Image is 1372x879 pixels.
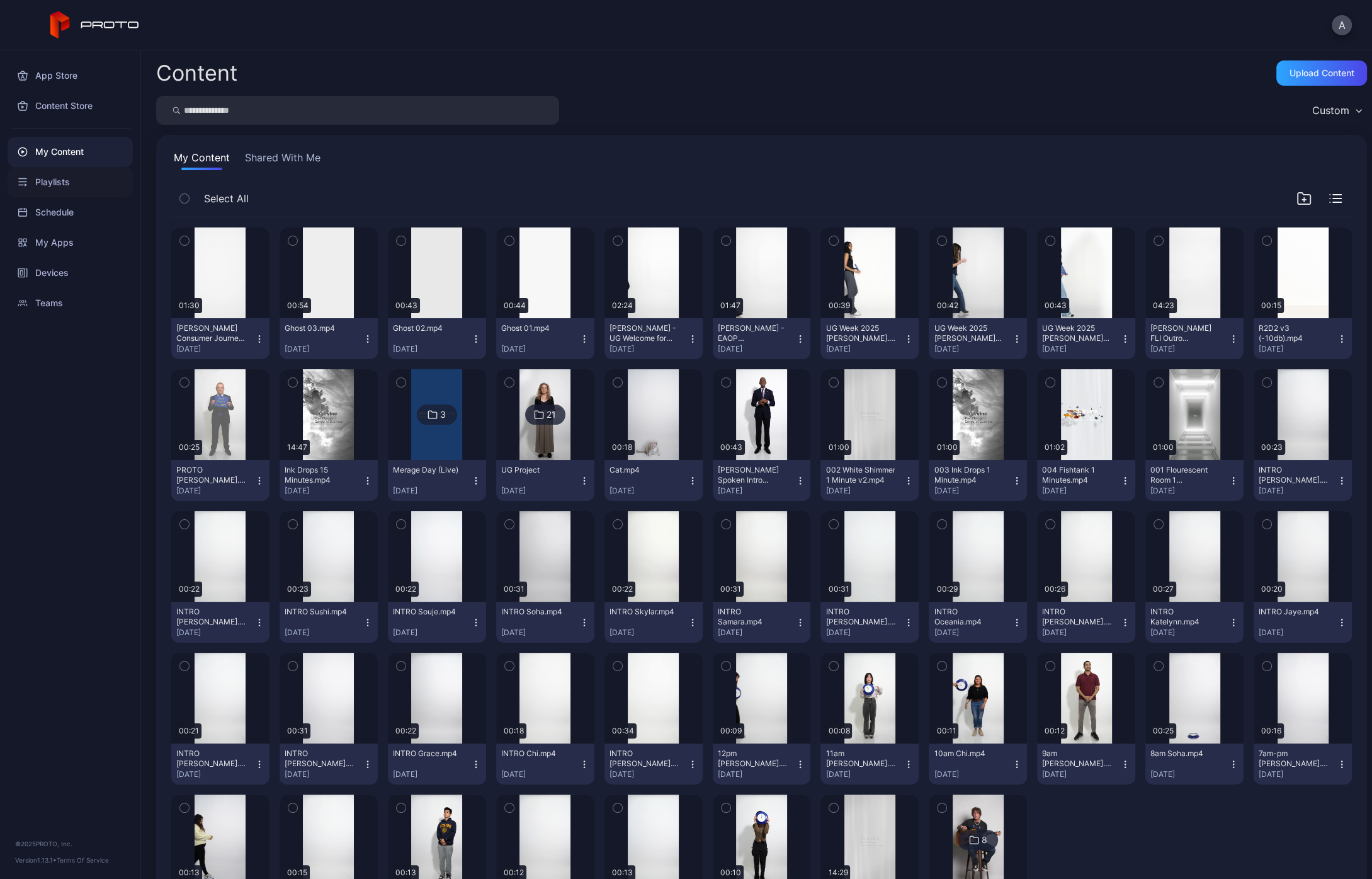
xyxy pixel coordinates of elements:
[604,744,703,784] button: INTRO [PERSON_NAME].mp4[DATE]
[285,486,363,496] div: [DATE]
[388,602,486,643] button: INTRO Souje.mp4[DATE]
[1042,323,1111,343] div: UG Week 2025 Clara Huyen Xuan Quy Le.mp4
[609,607,679,617] div: INTRO Skylar.mp4
[1150,486,1228,496] div: [DATE]
[820,602,919,643] button: INTRO [PERSON_NAME].mp4[DATE]
[8,288,133,318] a: Teams
[825,628,904,638] div: [DATE]
[1042,465,1111,485] div: 004 Fishtank 1 Minutes.mp4
[1042,344,1120,354] div: [DATE]
[176,486,254,496] div: [DATE]
[718,769,796,779] div: [DATE]
[1259,628,1337,638] div: [DATE]
[393,628,471,638] div: [DATE]
[204,191,249,206] span: Select All
[280,744,378,784] button: INTRO [PERSON_NAME].mp4[DATE]
[1306,96,1367,125] button: Custom
[8,227,133,258] a: My Apps
[609,749,679,769] div: INTRO Ameya.mp4
[1259,465,1328,485] div: INTRO Zach.mp4
[57,856,109,864] a: Terms Of Service
[1150,749,1220,759] div: 8am Soha.mp4
[934,465,1003,485] div: 003 Ink Drops 1 Minute.mp4
[1150,344,1228,354] div: [DATE]
[501,749,570,759] div: INTRO Chi.mp4
[1254,602,1352,643] button: INTRO Jaye.mp4[DATE]
[501,628,579,638] div: [DATE]
[496,602,594,643] button: INTRO Soha.mp4[DATE]
[501,465,570,475] div: UG Project
[8,167,133,197] a: Playlists
[176,628,254,638] div: [DATE]
[825,769,904,779] div: [DATE]
[393,607,462,617] div: INTRO Souje.mp4
[1150,465,1220,485] div: 001 Flourescent Room 1 Minute.mp4
[934,628,1012,638] div: [DATE]
[718,486,796,496] div: [DATE]
[718,607,787,627] div: INTRO Samara.mp4
[929,318,1027,359] button: UG Week 2025 [PERSON_NAME] [PERSON_NAME].mp4[DATE]
[713,602,811,643] button: INTRO Samara.mp4[DATE]
[1259,344,1337,354] div: [DATE]
[929,602,1027,643] button: INTRO Oceania.mp4[DATE]
[280,602,378,643] button: INTRO Sushi.mp4[DATE]
[1145,744,1244,784] button: 8am Soha.mp4[DATE]
[8,258,133,288] a: Devices
[982,834,987,846] div: 8
[171,318,269,359] button: [PERSON_NAME] Consumer Journey 01.mp4[DATE]
[8,60,133,91] a: App Store
[176,465,246,485] div: PROTO Paul Merage.mp4
[280,318,378,359] button: Ghost 03.mp4[DATE]
[501,486,579,496] div: [DATE]
[393,344,471,354] div: [DATE]
[825,486,904,496] div: [DATE]
[825,607,895,627] div: INTRO Rachel.mp4
[820,744,919,784] button: 11am [PERSON_NAME].mp4[DATE]
[609,323,679,343] div: Ian Williamson - UG Welcome for 2025 Event.mp4
[8,197,133,227] a: Schedule
[176,344,254,354] div: [DATE]
[501,607,570,617] div: INTRO Soha.mp4
[171,460,269,501] button: PROTO [PERSON_NAME].mp4[DATE]
[1254,744,1352,784] button: 7am-pm [PERSON_NAME].mp4[DATE]
[1145,460,1244,501] button: 001 Flourescent Room 1 Minute.mp4[DATE]
[929,744,1027,784] button: 10am Chi.mp4[DATE]
[1150,607,1220,627] div: INTRO Katelynn.mp4
[1037,318,1135,359] button: UG Week 2025 [PERSON_NAME] [PERSON_NAME] Le.mp4[DATE]
[604,460,703,501] button: Cat.mp4[DATE]
[440,409,446,420] div: 3
[242,150,323,170] button: Shared With Me
[609,465,679,475] div: Cat.mp4
[713,460,811,501] button: [PERSON_NAME] Spoken Intro 29.97.mp4[DATE]
[1312,104,1349,117] div: Custom
[1150,323,1220,343] div: Dean Williamson FLI Outro Proto.mp4
[547,409,556,420] div: 21
[501,344,579,354] div: [DATE]
[934,769,1012,779] div: [DATE]
[15,839,125,849] div: © 2025 PROTO, Inc.
[825,344,904,354] div: [DATE]
[1150,628,1228,638] div: [DATE]
[934,323,1003,343] div: UG Week 2025 Michelle Chun Yan Nhan.mp4
[171,744,269,784] button: INTRO [PERSON_NAME].mp4[DATE]
[1037,744,1135,784] button: 9am [PERSON_NAME].mp4[DATE]
[171,150,232,170] button: My Content
[1145,318,1244,359] button: [PERSON_NAME] FLI Outro Proto.mp4[DATE]
[285,344,363,354] div: [DATE]
[496,460,594,501] button: UG Project[DATE]
[825,465,895,485] div: 002 White Shimmer 1 Minute v2.mp4
[393,323,462,333] div: Ghost 02.mp4
[176,323,246,343] div: Williamson Consumer Journey 01.mp4
[176,607,246,627] div: INTRO Wayne.mp4
[1042,486,1120,496] div: [DATE]
[393,749,462,759] div: INTRO Grace.mp4
[15,856,57,864] span: Version 1.13.1 •
[1150,769,1228,779] div: [DATE]
[393,465,462,475] div: Merage Day (Live)
[393,769,471,779] div: [DATE]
